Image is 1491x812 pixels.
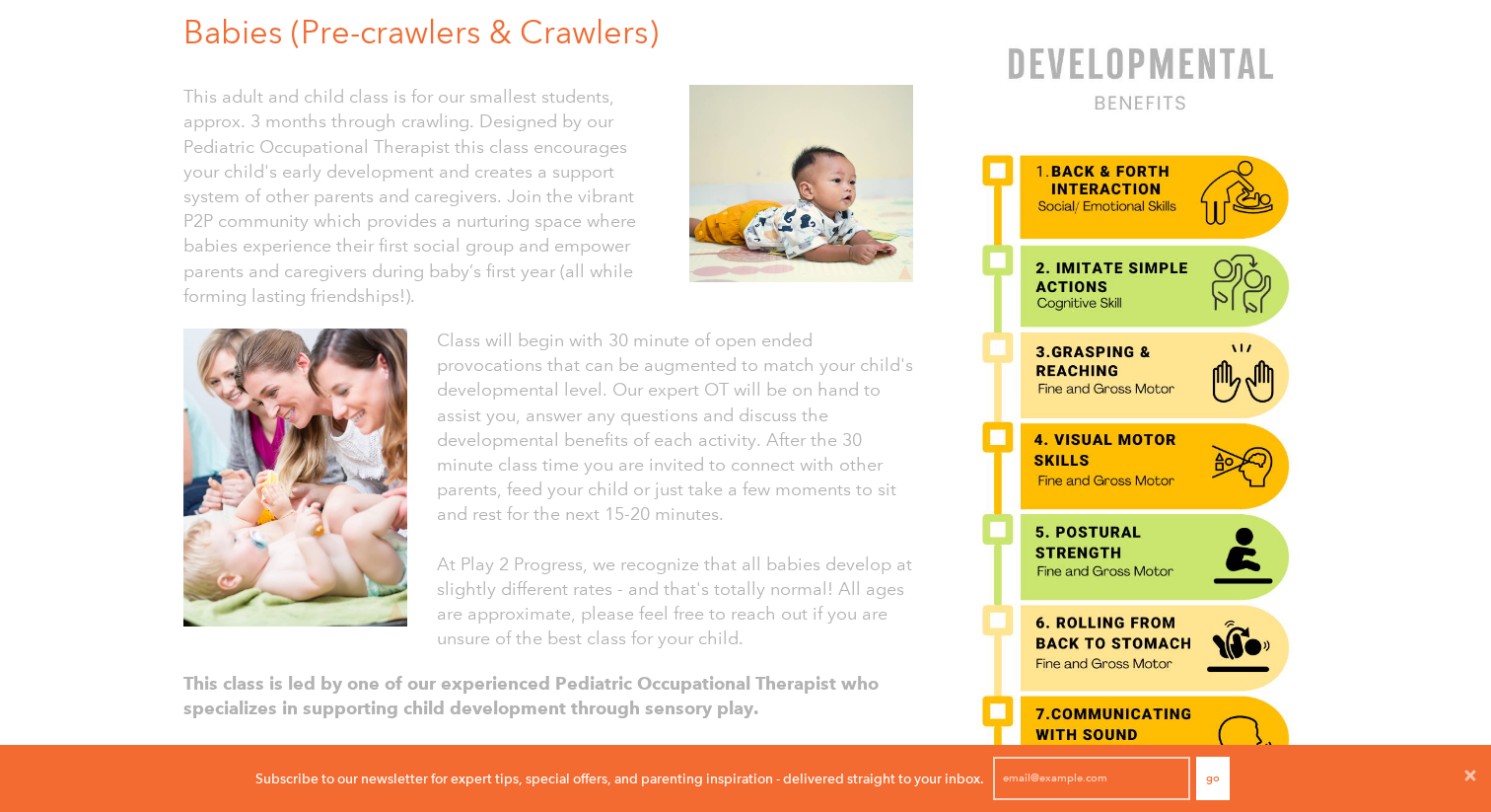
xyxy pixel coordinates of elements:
button: Go [1196,757,1230,800]
font: This adult and child class is for our smallest students, approx. 3 months through crawling. Desig... [183,86,636,307]
h1: Babies (Pre-crawlers & Crawlers) [183,10,928,55]
p: Subscribe to our newsletter for expert tips, special offers, and parenting inspiration - delivere... [255,768,984,789]
font: At Play 2 Progress, we recognize that all babies develop at slightly different rates - and that's... [437,554,912,650]
font: Class will begin with 30 minute of open ended provocations that can be augmented to match your ch... [437,330,913,525]
input: email@example.com [993,757,1190,800]
strong: This class is led by one of our experienced Pediatric Occupational Therapist who specializes in s... [183,673,879,719]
